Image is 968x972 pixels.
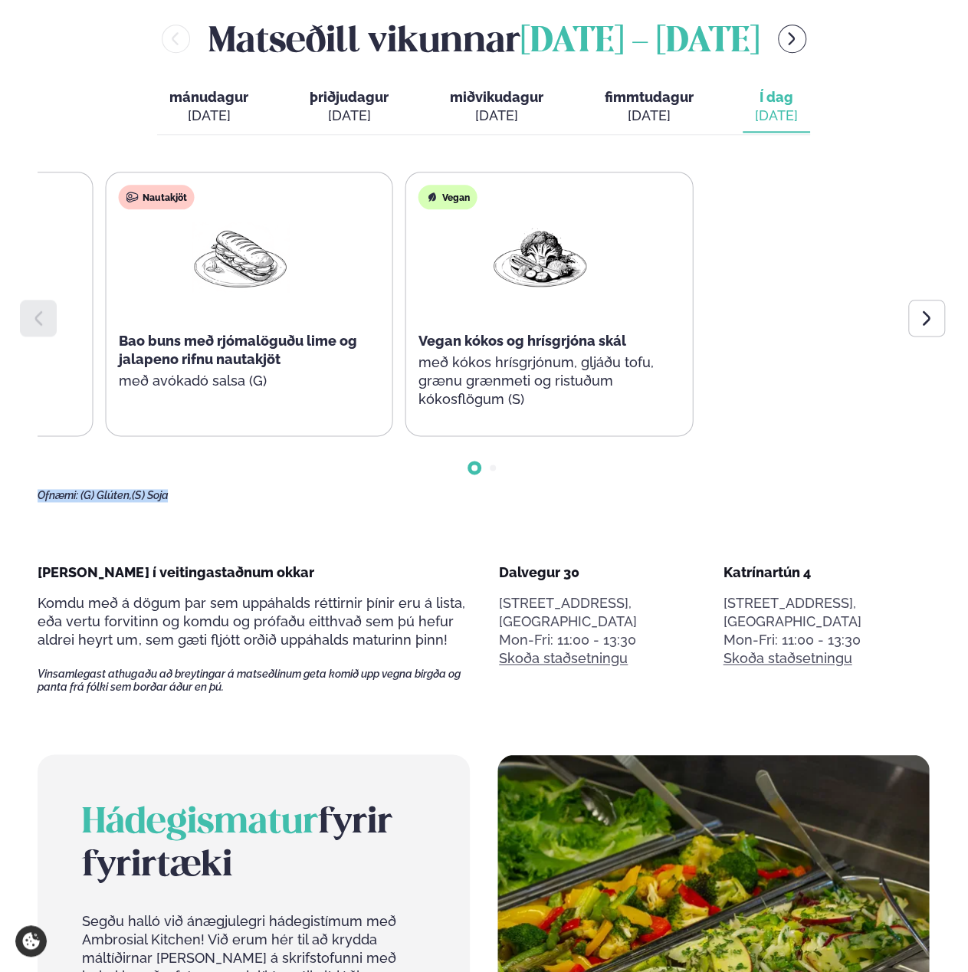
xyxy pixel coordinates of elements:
[169,89,248,105] span: mánudagur
[132,489,168,501] span: (S) Soja
[119,372,363,390] p: með avókadó salsa (G)
[82,806,318,839] span: Hádegismatur
[192,222,290,293] img: Panini.png
[38,564,313,580] span: [PERSON_NAME] í veitingastaðnum okkar
[169,107,248,125] div: [DATE]
[723,563,929,582] div: Katrínartún 4
[755,107,798,125] div: [DATE]
[450,107,543,125] div: [DATE]
[450,89,543,105] span: miðvikudagur
[310,107,389,125] div: [DATE]
[491,222,589,293] img: Vegan.png
[297,82,401,133] button: þriðjudagur [DATE]
[15,925,47,957] a: Cookie settings
[499,631,705,649] div: Mon-Fri: 11:00 - 13:30
[723,649,852,668] a: Skoða staðsetningu
[38,668,468,692] span: Vinsamlegast athugaðu að breytingar á matseðlinum geta komið upp vegna birgða og panta frá fólki ...
[499,563,705,582] div: Dalvegur 30
[426,191,438,203] img: Vegan.svg
[592,82,706,133] button: fimmtudagur [DATE]
[755,88,798,107] span: Í dag
[82,801,425,887] h2: fyrir fyrirtæki
[520,25,760,59] span: [DATE] - [DATE]
[418,185,477,209] div: Vegan
[605,107,694,125] div: [DATE]
[499,594,705,631] p: [STREET_ADDRESS], [GEOGRAPHIC_DATA]
[119,333,357,367] span: Bao buns með rjómalöguðu lime og jalapeno rifnu nautakjöt
[490,465,496,471] span: Go to slide 2
[162,25,190,53] button: menu-btn-left
[723,594,929,631] p: [STREET_ADDRESS], [GEOGRAPHIC_DATA]
[499,649,628,668] a: Skoða staðsetningu
[38,595,464,648] span: Komdu með á dögum þar sem uppáhalds réttirnir þínir eru á lista, eða vertu forvitinn og komdu og ...
[157,82,261,133] button: mánudagur [DATE]
[778,25,806,53] button: menu-btn-right
[438,82,556,133] button: miðvikudagur [DATE]
[126,191,139,203] img: beef.svg
[743,82,810,133] button: Í dag [DATE]
[119,185,195,209] div: Nautakjöt
[723,631,929,649] div: Mon-Fri: 11:00 - 13:30
[418,333,626,349] span: Vegan kókos og hrísgrjóna skál
[208,14,760,64] h2: Matseðill vikunnar
[38,489,78,501] span: Ofnæmi:
[80,489,132,501] span: (G) Glúten,
[471,465,477,471] span: Go to slide 1
[418,353,662,409] p: með kókos hrísgrjónum, gljáðu tofu, grænu grænmeti og ristuðum kókosflögum (S)
[310,89,389,105] span: þriðjudagur
[605,89,694,105] span: fimmtudagur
